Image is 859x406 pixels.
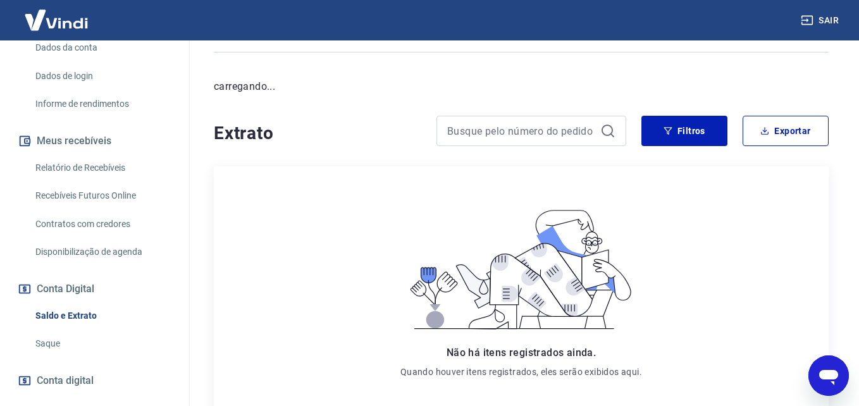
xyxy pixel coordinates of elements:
a: Dados da conta [30,35,174,61]
button: Sair [798,9,844,32]
img: Vindi [15,1,97,39]
a: Disponibilização de agenda [30,239,174,265]
span: Não há itens registrados ainda. [447,347,596,359]
h4: Extrato [214,121,421,146]
span: Conta digital [37,372,94,390]
iframe: Botão para abrir a janela de mensagens [808,355,849,396]
input: Busque pelo número do pedido [447,121,595,140]
p: Quando houver itens registrados, eles serão exibidos aqui. [400,366,642,378]
a: Conta digital [15,367,174,395]
a: Dados de login [30,63,174,89]
button: Exportar [743,116,829,146]
button: Conta Digital [15,275,174,303]
a: Contratos com credores [30,211,174,237]
a: Recebíveis Futuros Online [30,183,174,209]
p: carregando... [214,79,829,94]
button: Meus recebíveis [15,127,174,155]
a: Saque [30,331,174,357]
a: Informe de rendimentos [30,91,174,117]
a: Saldo e Extrato [30,303,174,329]
a: Relatório de Recebíveis [30,155,174,181]
button: Filtros [641,116,727,146]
